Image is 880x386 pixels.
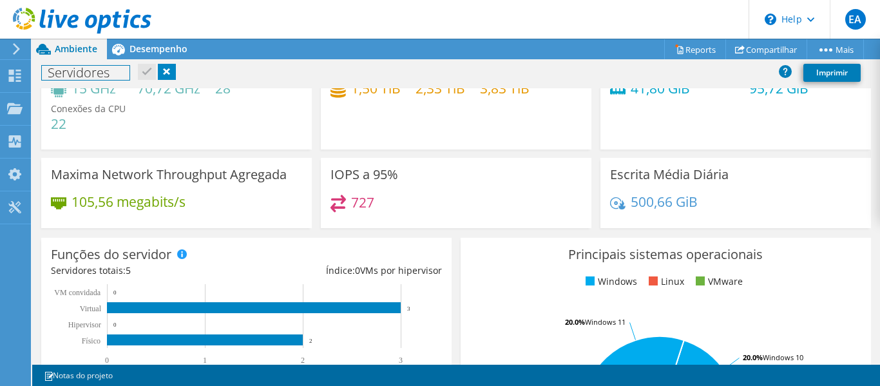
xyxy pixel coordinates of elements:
h3: Funções do servidor [51,247,171,262]
text: 1 [203,356,207,365]
h3: Escrita Média Diária [610,168,729,182]
tspan: 20.0% [565,317,585,327]
h4: 2,33 TiB [416,81,465,95]
h4: 727 [351,195,374,209]
text: 3 [407,305,410,312]
text: Hipervisor [68,320,101,329]
tspan: Windows 10 [763,352,803,362]
h3: Maxima Network Throughput Agregada [51,168,287,182]
a: Notas do projeto [35,367,122,383]
span: 5 [126,264,131,276]
span: 0 [355,264,360,276]
span: Conexões da CPU [51,102,126,115]
a: Mais [807,39,864,59]
span: EA [845,9,866,30]
h1: Servidores [42,66,129,80]
text: 2 [301,356,305,365]
li: Windows [582,275,637,289]
h4: 3,83 TiB [480,81,530,95]
h4: 1,50 TiB [351,81,401,95]
span: Desempenho [129,43,187,55]
h4: 500,66 GiB [631,195,698,209]
text: 2 [309,338,312,344]
tspan: Físico [82,336,100,345]
a: Imprimir [803,64,861,82]
h4: 41,80 GiB [631,81,734,95]
a: Reports [664,39,726,59]
h4: 105,56 megabits/s [72,195,186,209]
h4: 28 [215,81,250,95]
h4: 15 GHz [72,81,122,95]
a: Compartilhar [725,39,807,59]
h3: Principais sistemas operacionais [470,247,861,262]
tspan: 20.0% [743,352,763,362]
svg: \n [765,14,776,25]
h4: 95,72 GiB [749,81,810,95]
li: Linux [646,275,684,289]
tspan: Windows 11 [585,317,626,327]
h3: IOPS a 95% [330,168,398,182]
div: Servidores totais: [51,264,246,278]
text: Virtual [80,304,102,313]
text: 3 [399,356,403,365]
text: 0 [105,356,109,365]
h4: 22 [51,117,126,131]
li: VMware [693,275,743,289]
div: Índice: VMs por hipervisor [246,264,441,278]
text: 0 [113,322,117,328]
text: 0 [113,289,117,296]
text: VM convidada [54,288,100,297]
span: Ambiente [55,43,97,55]
h4: 70,72 GHz [137,81,200,95]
